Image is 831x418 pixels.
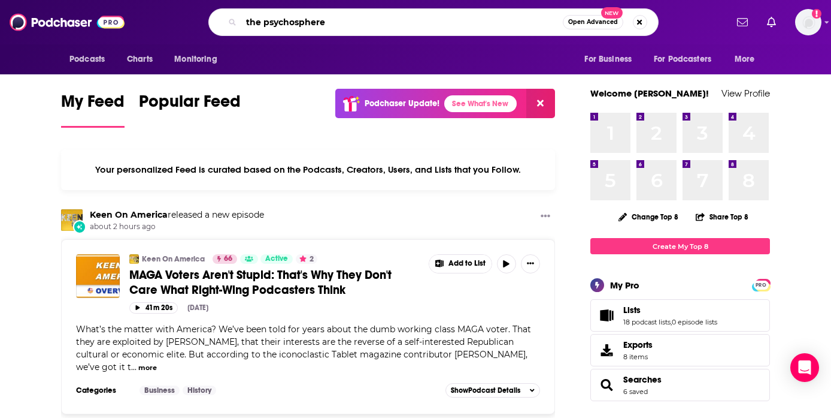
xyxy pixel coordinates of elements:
[672,318,717,326] a: 0 episode lists
[90,222,264,232] span: about 2 hours ago
[695,205,749,228] button: Share Top 8
[623,318,671,326] a: 18 podcast lists
[444,95,517,112] a: See What's New
[260,254,293,264] a: Active
[90,209,264,221] h3: released a new episode
[129,302,178,314] button: 41m 20s
[563,15,623,29] button: Open AdvancedNew
[265,253,288,265] span: Active
[576,48,647,71] button: open menu
[646,48,729,71] button: open menu
[76,324,531,372] span: What’s the matter with America? We’ve been told for years about the dumb working class MAGA voter...
[795,9,821,35] span: Logged in as megcassidy
[139,91,241,119] span: Popular Feed
[790,353,819,382] div: Open Intercom Messenger
[611,209,686,224] button: Change Top 8
[129,254,139,264] img: Keen On America
[131,362,137,372] span: ...
[76,386,130,395] h3: Categories
[732,12,753,32] a: Show notifications dropdown
[241,13,563,32] input: Search podcasts, credits, & more...
[448,259,486,268] span: Add to List
[762,12,781,32] a: Show notifications dropdown
[610,279,639,291] div: My Pro
[183,386,216,395] a: History
[623,353,653,361] span: 8 items
[601,7,623,19] span: New
[623,305,641,315] span: Lists
[568,19,618,25] span: Open Advanced
[187,303,208,312] div: [DATE]
[61,149,555,190] div: Your personalized Feed is curated based on the Podcasts, Creators, Users, and Lists that you Follow.
[451,386,520,395] span: Show Podcast Details
[521,254,540,273] button: Show More Button
[129,267,392,297] span: MAGA Voters Aren't Stupid: That's Why They Don't Care What Right-Wing Podcasters Think
[61,48,120,71] button: open menu
[166,48,232,71] button: open menu
[129,267,420,297] a: MAGA Voters Aren't Stupid: That's Why They Don't Care What Right-Wing Podcasters Think
[536,209,555,224] button: Show More Button
[795,9,821,35] button: Show profile menu
[595,377,618,393] a: Searches
[69,51,105,68] span: Podcasts
[623,339,653,350] span: Exports
[365,98,439,109] p: Podchaser Update!
[584,51,632,68] span: For Business
[590,334,770,366] a: Exports
[142,254,205,264] a: Keen On America
[10,11,125,34] img: Podchaser - Follow, Share and Rate Podcasts
[721,88,770,99] a: View Profile
[127,51,153,68] span: Charts
[445,383,540,398] button: ShowPodcast Details
[754,280,768,289] a: PRO
[61,209,83,231] img: Keen On America
[654,51,711,68] span: For Podcasters
[119,48,160,71] a: Charts
[590,238,770,254] a: Create My Top 8
[139,91,241,128] a: Popular Feed
[623,305,717,315] a: Lists
[73,220,86,233] div: New Episode
[296,254,317,264] button: 2
[595,342,618,359] span: Exports
[61,91,125,119] span: My Feed
[139,386,180,395] a: Business
[623,387,648,396] a: 6 saved
[595,307,618,324] a: Lists
[90,209,168,220] a: Keen On America
[138,363,157,373] button: more
[213,254,237,264] a: 66
[726,48,770,71] button: open menu
[623,374,662,385] a: Searches
[812,9,821,19] svg: Add a profile image
[174,51,217,68] span: Monitoring
[429,255,492,273] button: Show More Button
[76,254,120,298] img: MAGA Voters Aren't Stupid: That's Why They Don't Care What Right-Wing Podcasters Think
[61,91,125,128] a: My Feed
[590,369,770,401] span: Searches
[671,318,672,326] span: ,
[590,88,709,99] a: Welcome [PERSON_NAME]!
[208,8,659,36] div: Search podcasts, credits, & more...
[735,51,755,68] span: More
[590,299,770,332] span: Lists
[224,253,232,265] span: 66
[795,9,821,35] img: User Profile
